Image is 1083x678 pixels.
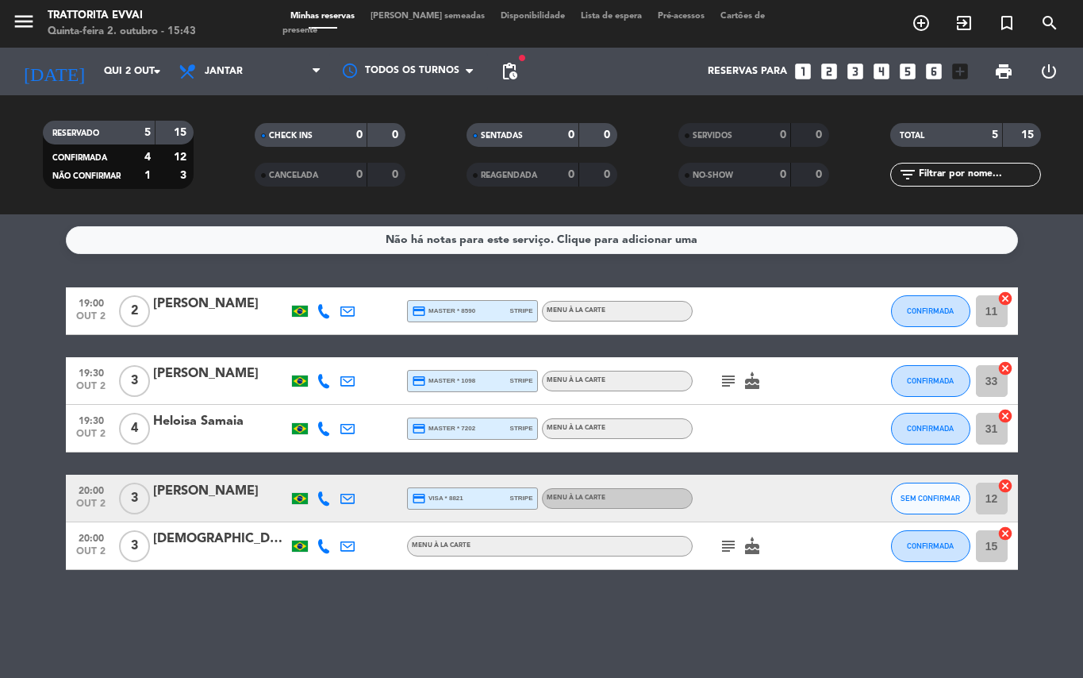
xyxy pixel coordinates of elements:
[48,8,196,24] div: Trattorita Evvai
[743,372,762,391] i: cake
[950,61,970,82] i: add_box
[997,526,1013,541] i: cancel
[363,12,493,21] span: [PERSON_NAME] semeadas
[568,129,574,141] strong: 0
[780,169,786,180] strong: 0
[392,169,401,180] strong: 0
[547,425,605,431] span: MENU À LA CARTE
[547,377,605,383] span: MENU À LA CARTE
[604,129,613,141] strong: 0
[719,372,738,391] i: subject
[510,423,533,433] span: stripe
[517,53,527,63] span: fiber_manual_record
[119,483,150,514] span: 3
[997,291,1013,306] i: cancel
[12,10,36,39] button: menu
[845,61,866,82] i: looks_3
[650,12,712,21] span: Pré-acessos
[793,61,813,82] i: looks_one
[412,491,426,506] i: credit_card
[693,132,732,140] span: SERVIDOS
[900,132,924,140] span: TOTAL
[900,10,943,37] span: RESERVAR MESA
[153,481,288,502] div: [PERSON_NAME]
[52,172,121,180] span: NÃO CONFIRMAR
[52,154,107,162] span: CONFIRMADA
[891,365,970,397] button: CONFIRMADA
[547,495,605,501] span: MENU À LA CARTE
[992,129,998,141] strong: 5
[356,169,363,180] strong: 0
[897,61,918,82] i: looks_5
[481,132,523,140] span: SENTADAS
[119,295,150,327] span: 2
[71,381,111,399] span: out 2
[282,12,363,21] span: Minhas reservas
[573,12,650,21] span: Lista de espera
[907,541,954,550] span: CONFIRMADA
[985,10,1028,37] span: Reserva especial
[604,169,613,180] strong: 0
[180,170,190,181] strong: 3
[153,529,288,549] div: [DEMOGRAPHIC_DATA] Bernardino
[510,493,533,503] span: stripe
[71,293,111,311] span: 19:00
[719,537,738,556] i: subject
[907,376,954,385] span: CONFIRMADA
[743,537,762,556] i: cake
[153,364,288,384] div: [PERSON_NAME]
[412,374,476,388] span: master * 1098
[386,231,697,249] div: Não há notas para este serviço. Clique para adicionar uma
[12,54,96,89] i: [DATE]
[52,129,99,137] span: RESERVADO
[71,311,111,329] span: out 2
[144,170,151,181] strong: 1
[924,61,944,82] i: looks_6
[954,13,974,33] i: exit_to_app
[997,408,1013,424] i: cancel
[412,304,476,318] span: master * 8590
[153,294,288,314] div: [PERSON_NAME]
[144,152,151,163] strong: 4
[356,129,363,141] strong: 0
[907,306,954,315] span: CONFIRMADA
[119,413,150,445] span: 4
[144,127,151,138] strong: 5
[205,66,243,77] span: Jantar
[148,62,167,81] i: arrow_drop_down
[891,483,970,514] button: SEM CONFIRMAR
[1028,10,1071,37] span: PESQUISA
[174,152,190,163] strong: 12
[943,10,985,37] span: WALK IN
[119,365,150,397] span: 3
[71,546,111,564] span: out 2
[174,127,190,138] strong: 15
[898,165,917,184] i: filter_list
[816,129,825,141] strong: 0
[493,12,573,21] span: Disponibilidade
[412,304,426,318] i: credit_card
[510,376,533,386] span: stripe
[891,295,970,327] button: CONFIRMADA
[71,499,111,517] span: out 2
[71,528,111,546] span: 20:00
[907,424,954,433] span: CONFIRMADA
[481,171,537,179] span: REAGENDADA
[412,374,426,388] i: credit_card
[912,13,931,33] i: add_circle_outline
[997,360,1013,376] i: cancel
[994,62,1013,81] span: print
[48,24,196,40] div: Quinta-feira 2. outubro - 15:43
[12,10,36,33] i: menu
[1021,129,1037,141] strong: 15
[819,61,839,82] i: looks_two
[412,491,463,506] span: visa * 8821
[917,166,1040,183] input: Filtrar por nome...
[780,129,786,141] strong: 0
[871,61,892,82] i: looks_4
[71,480,111,499] span: 20:00
[568,169,574,180] strong: 0
[547,307,605,314] span: MENU À LA CARTE
[71,410,111,429] span: 19:30
[119,530,150,562] span: 3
